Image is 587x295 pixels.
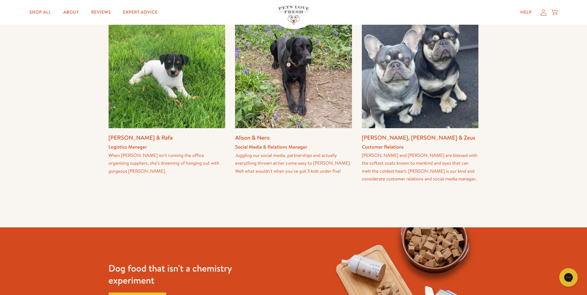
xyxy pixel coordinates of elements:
div: When [PERSON_NAME] isn’t running the office organising suppliers, she’s dreaming of hanging out w... [109,151,225,175]
a: Reviews [86,6,115,19]
h4: Social Media & Relations Manager [235,143,352,151]
iframe: Gorgias live chat messenger [556,266,581,289]
h3: [PERSON_NAME], [PERSON_NAME] & Zeus [362,133,479,143]
h4: Logistics Manager [109,143,225,151]
h3: [PERSON_NAME] & Rafa [109,133,225,143]
a: Expert Advice [118,6,163,19]
img: Pets Love Fresh [278,6,309,24]
a: Help [515,6,537,19]
a: Shop All [24,6,56,19]
div: [PERSON_NAME] and [PERSON_NAME] are blessed with the softest coats known to mankind and eyes that... [362,151,479,183]
a: About [58,6,84,19]
div: Juggling our social media, partnerships and actually everything thrown at her come easy to [PERSO... [235,151,352,175]
h4: Customer Relations [362,143,479,151]
h3: Dog food that isn't a chemistry experiment [109,262,260,286]
h3: Alison & Nero [235,133,352,143]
